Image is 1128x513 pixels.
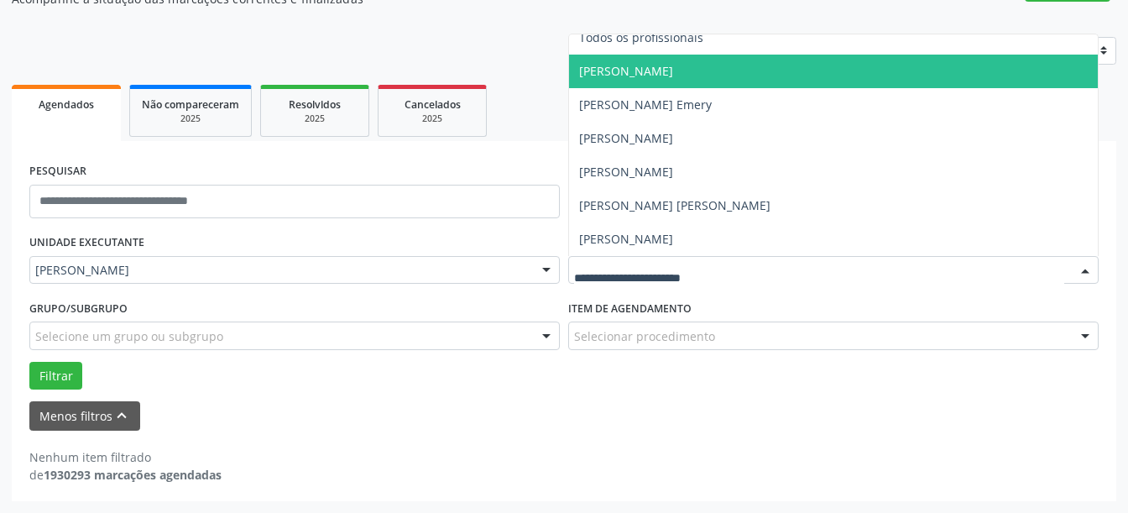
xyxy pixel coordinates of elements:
[39,97,94,112] span: Agendados
[35,262,525,279] span: [PERSON_NAME]
[273,113,357,125] div: 2025
[579,164,673,180] span: [PERSON_NAME]
[405,97,461,112] span: Cancelados
[574,327,715,345] span: Selecionar procedimento
[579,130,673,146] span: [PERSON_NAME]
[29,401,140,431] button: Menos filtroskeyboard_arrow_up
[579,231,673,247] span: [PERSON_NAME]
[29,159,86,185] label: PESQUISAR
[568,296,692,322] label: Item de agendamento
[29,466,222,484] div: de
[390,113,474,125] div: 2025
[579,63,673,79] span: [PERSON_NAME]
[579,197,770,213] span: [PERSON_NAME] [PERSON_NAME]
[142,113,239,125] div: 2025
[35,327,223,345] span: Selecione um grupo ou subgrupo
[29,296,128,322] label: Grupo/Subgrupo
[142,97,239,112] span: Não compareceram
[579,97,712,113] span: [PERSON_NAME] Emery
[579,29,703,45] span: Todos os profissionais
[29,230,144,256] label: UNIDADE EXECUTANTE
[112,406,131,425] i: keyboard_arrow_up
[289,97,341,112] span: Resolvidos
[44,467,222,483] strong: 1930293 marcações agendadas
[29,448,222,466] div: Nenhum item filtrado
[29,362,82,390] button: Filtrar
